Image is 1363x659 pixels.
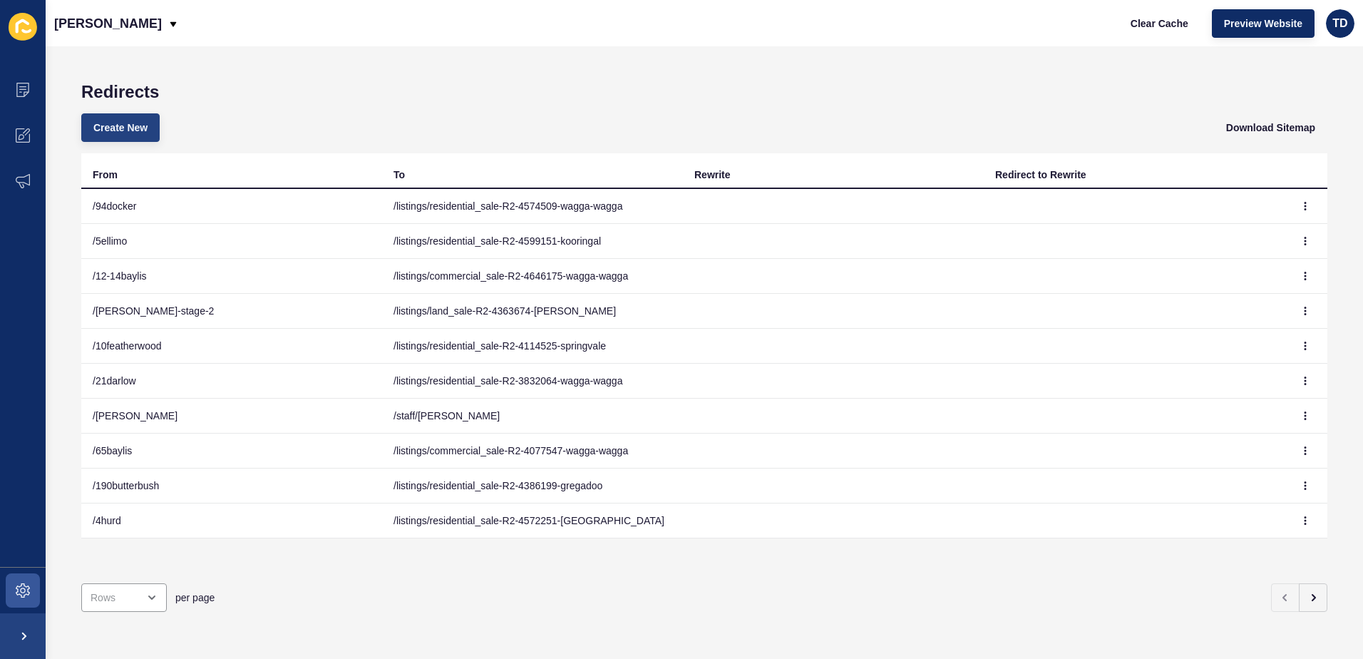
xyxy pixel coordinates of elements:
[81,364,382,399] td: /21darlow
[81,113,160,142] button: Create New
[382,329,683,364] td: /listings/residential_sale-R2-4114525-springvale
[382,294,683,329] td: /listings/land_sale-R2-4363674-[PERSON_NAME]
[382,259,683,294] td: /listings/commercial_sale-R2-4646175-wagga-wagga
[382,434,683,469] td: /listings/commercial_sale-R2-4077547-wagga-wagga
[1131,16,1188,31] span: Clear Cache
[1224,16,1302,31] span: Preview Website
[81,583,167,612] div: open menu
[1226,121,1315,135] span: Download Sitemap
[81,294,382,329] td: /[PERSON_NAME]-stage-2
[1332,16,1347,31] span: TD
[81,224,382,259] td: /5ellimo
[54,6,162,41] p: [PERSON_NAME]
[81,82,1327,102] h1: Redirects
[394,168,405,182] div: To
[93,168,118,182] div: From
[81,469,382,504] td: /190butterbush
[1118,9,1200,38] button: Clear Cache
[382,189,683,224] td: /listings/residential_sale-R2-4574509-wagga-wagga
[382,224,683,259] td: /listings/residential_sale-R2-4599151-kooringal
[995,168,1086,182] div: Redirect to Rewrite
[1212,9,1315,38] button: Preview Website
[1214,113,1327,142] button: Download Sitemap
[382,504,683,538] td: /listings/residential_sale-R2-4572251-[GEOGRAPHIC_DATA]
[81,189,382,224] td: /94docker
[93,121,148,135] span: Create New
[175,591,215,605] span: per page
[81,399,382,434] td: /[PERSON_NAME]
[81,504,382,538] td: /4hurd
[382,399,683,434] td: /staff/[PERSON_NAME]
[694,168,731,182] div: Rewrite
[81,329,382,364] td: /10featherwood
[81,259,382,294] td: /12-14baylis
[81,434,382,469] td: /65baylis
[382,469,683,504] td: /listings/residential_sale-R2-4386199-gregadoo
[382,364,683,399] td: /listings/residential_sale-R2-3832064-wagga-wagga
